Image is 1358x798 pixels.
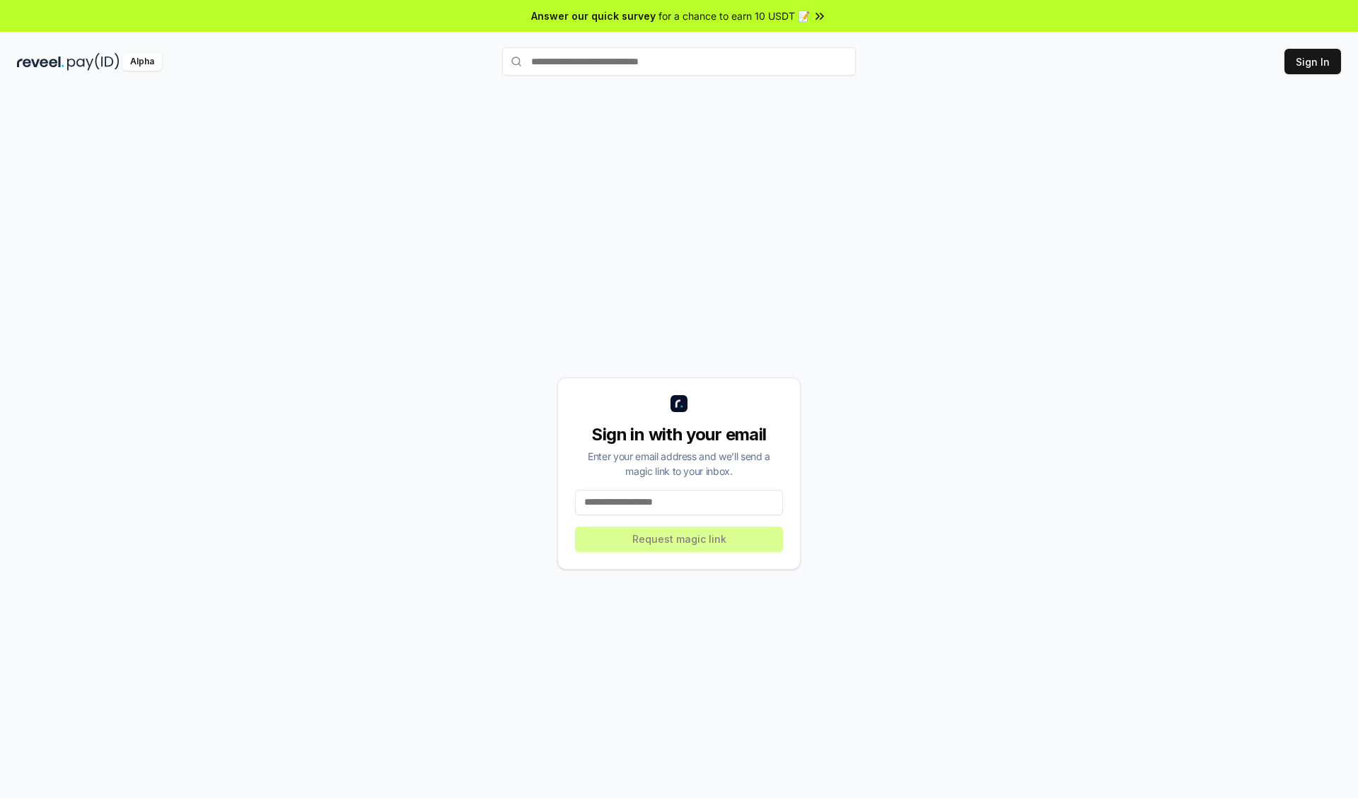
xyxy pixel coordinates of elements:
span: for a chance to earn 10 USDT 📝 [658,8,810,23]
img: logo_small [671,395,687,412]
button: Sign In [1284,49,1341,74]
div: Sign in with your email [575,423,783,446]
img: reveel_dark [17,53,64,71]
div: Enter your email address and we’ll send a magic link to your inbox. [575,449,783,479]
img: pay_id [67,53,120,71]
div: Alpha [122,53,162,71]
span: Answer our quick survey [531,8,656,23]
